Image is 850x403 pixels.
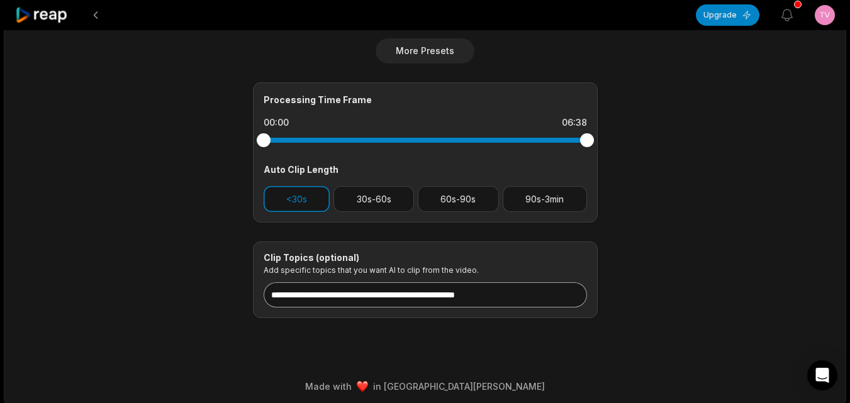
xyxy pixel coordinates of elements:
div: Processing Time Frame [264,93,587,106]
button: More Presets [376,38,474,63]
button: 60s-90s [418,186,499,212]
p: Add specific topics that you want AI to clip from the video. [264,265,587,275]
button: Upgrade [696,4,759,26]
button: 30s-60s [333,186,414,212]
div: Clip Topics (optional) [264,252,587,263]
button: 90s-3min [503,186,587,212]
div: 06:38 [562,116,587,129]
div: 00:00 [264,116,289,129]
button: <30s [264,186,330,212]
div: Made with in [GEOGRAPHIC_DATA][PERSON_NAME] [16,380,834,393]
div: Auto Clip Length [264,163,587,176]
div: Open Intercom Messenger [807,360,837,390]
img: heart emoji [357,381,368,392]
